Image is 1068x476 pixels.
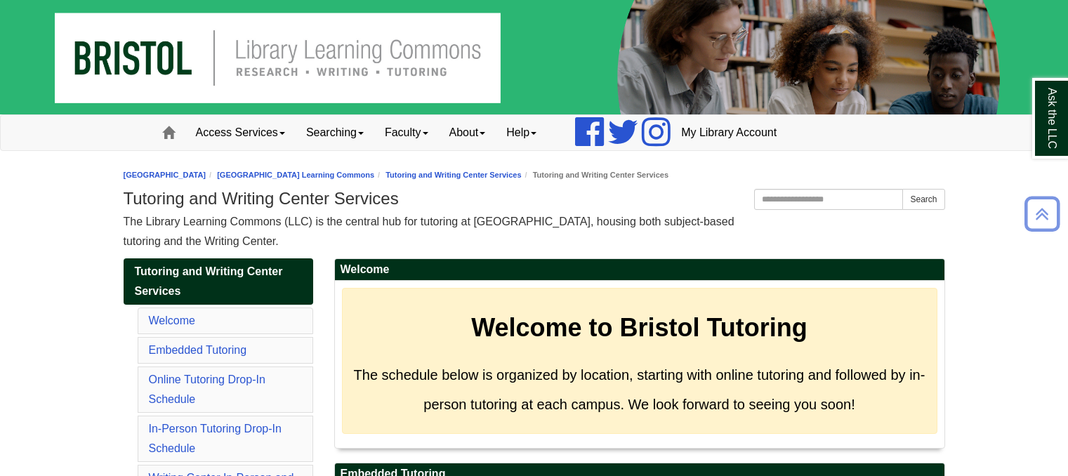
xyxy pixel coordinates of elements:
[149,344,247,356] a: Embedded Tutoring
[385,171,521,179] a: Tutoring and Writing Center Services
[124,258,313,305] a: Tutoring and Writing Center Services
[149,315,195,326] a: Welcome
[217,171,374,179] a: [GEOGRAPHIC_DATA] Learning Commons
[124,171,206,179] a: [GEOGRAPHIC_DATA]
[902,189,944,210] button: Search
[185,115,296,150] a: Access Services
[149,423,282,454] a: In-Person Tutoring Drop-In Schedule
[335,259,944,281] h2: Welcome
[124,168,945,182] nav: breadcrumb
[374,115,439,150] a: Faculty
[439,115,496,150] a: About
[354,367,925,412] span: The schedule below is organized by location, starting with online tutoring and followed by in-per...
[296,115,374,150] a: Searching
[124,216,734,247] span: The Library Learning Commons (LLC) is the central hub for tutoring at [GEOGRAPHIC_DATA], housing ...
[671,115,787,150] a: My Library Account
[471,313,807,342] strong: Welcome to Bristol Tutoring
[1020,204,1064,223] a: Back to Top
[124,189,945,209] h1: Tutoring and Writing Center Services
[496,115,547,150] a: Help
[149,373,265,405] a: Online Tutoring Drop-In Schedule
[522,168,668,182] li: Tutoring and Writing Center Services
[135,265,283,297] span: Tutoring and Writing Center Services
